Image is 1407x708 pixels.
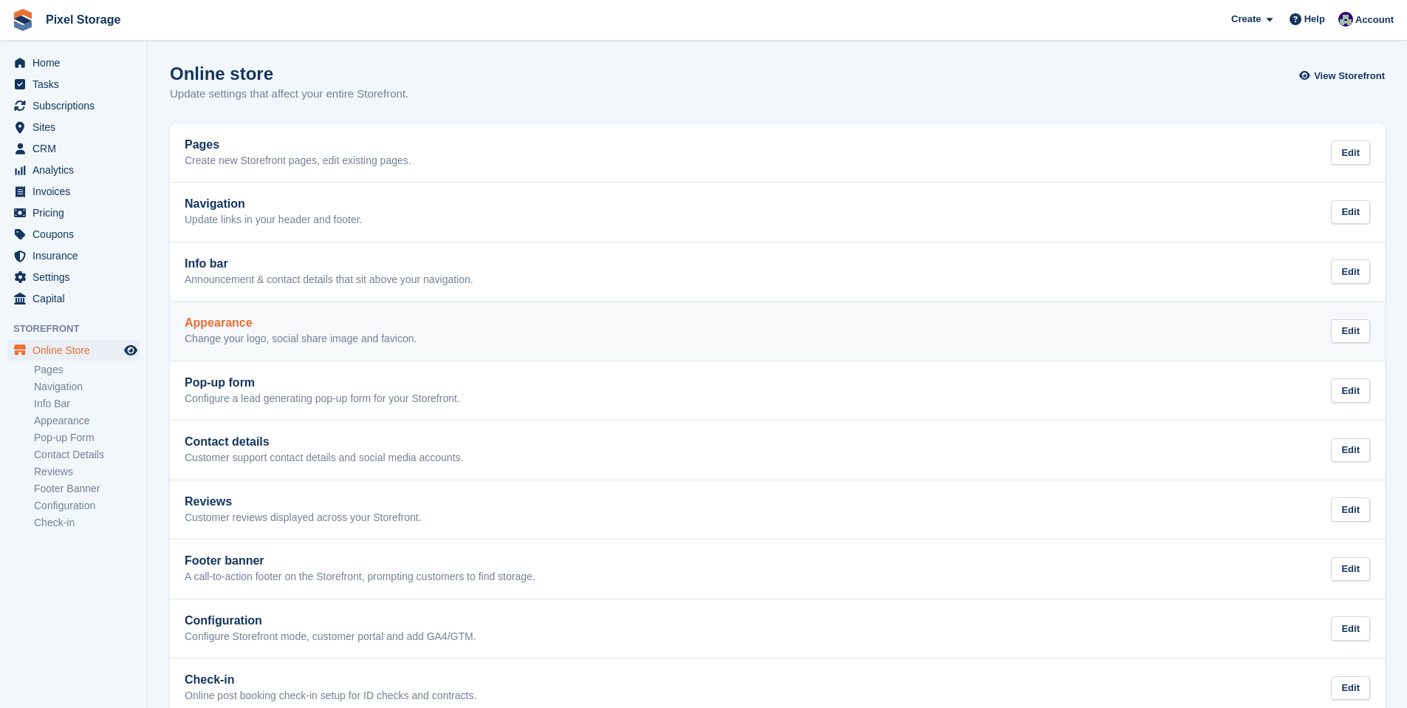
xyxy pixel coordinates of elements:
span: Help [1304,12,1325,27]
a: menu [7,74,140,95]
span: Home [32,52,121,73]
p: Create new Storefront pages, edit existing pages. [185,154,411,168]
h2: Pop-up form [185,376,460,389]
h2: Navigation [185,197,363,211]
a: Contact details Customer support contact details and social media accounts. Edit [170,421,1385,480]
div: Edit [1331,319,1370,344]
div: Edit [1331,438,1370,463]
a: menu [7,202,140,223]
span: Online Store [32,340,121,361]
a: menu [7,224,140,245]
a: Configuration Configure Storefront mode, customer portal and add GA4/GTM. Edit [170,599,1385,658]
a: Pop-up Form [34,431,140,445]
img: Ed Simpson [1338,12,1353,27]
a: menu [7,160,140,180]
a: menu [7,288,140,309]
h2: Appearance [185,316,417,330]
div: Edit [1331,557,1370,582]
span: Settings [32,267,121,287]
span: Pricing [32,202,121,223]
a: Configuration [34,499,140,513]
a: Check-in [34,516,140,530]
div: Edit [1331,676,1370,701]
a: menu [7,245,140,266]
a: Footer banner A call-to-action footer on the Storefront, prompting customers to find storage. Edit [170,539,1385,599]
span: Invoices [32,181,121,202]
a: Reviews Customer reviews displayed across your Storefront. Edit [170,480,1385,539]
img: stora-icon-8386f47178a22dfd0bd8f6a31ec36ba5ce8667c1dd55bd0f319d3a0aa187defe.svg [12,9,34,31]
h2: Pages [185,138,411,152]
span: View Storefront [1314,69,1385,84]
a: Pop-up form Configure a lead generating pop-up form for your Storefront. Edit [170,361,1385,421]
h2: Reviews [185,495,422,508]
a: Navigation [34,380,140,394]
a: menu [7,52,140,73]
p: A call-to-action footer on the Storefront, prompting customers to find storage. [185,571,535,584]
h2: Check-in [185,673,476,687]
a: menu [7,340,140,361]
h2: Info bar [185,257,473,270]
div: Edit [1331,616,1370,641]
p: Update settings that affect your entire Storefront. [170,86,408,103]
a: Contact Details [34,448,140,462]
a: menu [7,117,140,137]
p: Configure a lead generating pop-up form for your Storefront. [185,392,460,406]
a: Preview store [122,341,140,359]
div: Edit [1331,259,1370,284]
span: Insurance [32,245,121,266]
h2: Footer banner [185,554,535,568]
div: Edit [1331,378,1370,403]
span: Analytics [32,160,121,180]
span: CRM [32,138,121,159]
span: Account [1355,13,1394,27]
h2: Contact details [185,435,463,449]
p: Customer support contact details and social media accounts. [185,452,463,465]
a: Pages Create new Storefront pages, edit existing pages. Edit [170,123,1385,183]
a: Appearance [34,414,140,428]
a: menu [7,267,140,287]
a: Reviews [34,465,140,479]
h1: Online store [170,64,408,84]
p: Customer reviews displayed across your Storefront. [185,511,422,525]
a: Footer Banner [34,482,140,496]
p: Change your logo, social share image and favicon. [185,333,417,346]
p: Announcement & contact details that sit above your navigation. [185,273,473,287]
span: Coupons [32,224,121,245]
a: View Storefront [1303,64,1385,88]
a: Pixel Storage [40,7,126,32]
a: Appearance Change your logo, social share image and favicon. Edit [170,302,1385,361]
a: menu [7,138,140,159]
span: Storefront [13,321,147,336]
p: Configure Storefront mode, customer portal and add GA4/GTM. [185,630,476,644]
span: Sites [32,117,121,137]
a: Navigation Update links in your header and footer. Edit [170,183,1385,242]
a: Info Bar [34,397,140,411]
div: Edit [1331,140,1370,165]
a: Pages [34,363,140,377]
a: Info bar Announcement & contact details that sit above your navigation. Edit [170,242,1385,302]
span: Capital [32,288,121,309]
h2: Configuration [185,614,476,627]
a: menu [7,181,140,202]
div: Edit [1331,200,1370,225]
span: Create [1231,12,1261,27]
span: Subscriptions [32,95,121,116]
p: Online post booking check-in setup for ID checks and contracts. [185,690,476,703]
span: Tasks [32,74,121,95]
div: Edit [1331,497,1370,522]
p: Update links in your header and footer. [185,214,363,227]
a: menu [7,95,140,116]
